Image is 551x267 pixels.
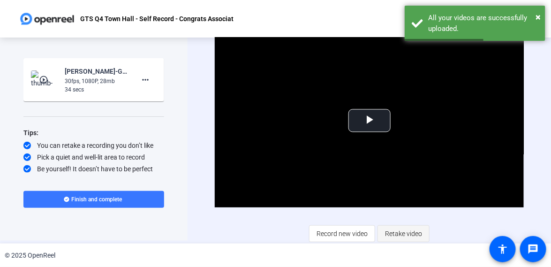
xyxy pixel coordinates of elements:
button: Close [536,10,541,24]
span: Record new video [317,225,368,243]
div: Tips: [23,127,164,138]
div: 30fps, 1080P, 28mb [65,77,128,85]
div: Video Player [215,33,524,207]
span: × [536,11,541,23]
mat-icon: accessibility [497,244,508,255]
div: © 2025 OpenReel [5,251,55,260]
div: Pick a quiet and well-lit area to record [23,153,164,162]
div: Be yourself! It doesn’t have to be perfect [23,164,164,174]
div: 34 secs [65,85,128,94]
p: GTS Q4 Town Hall - Self Record - Congrats Associat [80,13,234,24]
span: Finish and complete [72,196,122,203]
mat-icon: more_horiz [140,74,151,85]
img: OpenReel logo [19,9,75,28]
div: You can retake a recording you don’t like [23,141,164,150]
mat-icon: play_circle_outline [39,75,50,84]
div: [PERSON_NAME]-GTS Q4 Town Hall - Congrats Associates-GTS Q4 Town Hall - Self Record - Congrats As... [65,66,128,77]
button: Play Video [348,109,391,132]
span: Retake video [385,225,422,243]
button: Retake video [377,225,430,242]
button: Record new video [309,225,375,242]
mat-icon: message [528,244,539,255]
img: thumb-nail [31,70,59,89]
button: Finish and complete [23,191,164,208]
div: All your videos are successfully uploaded. [428,13,538,34]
